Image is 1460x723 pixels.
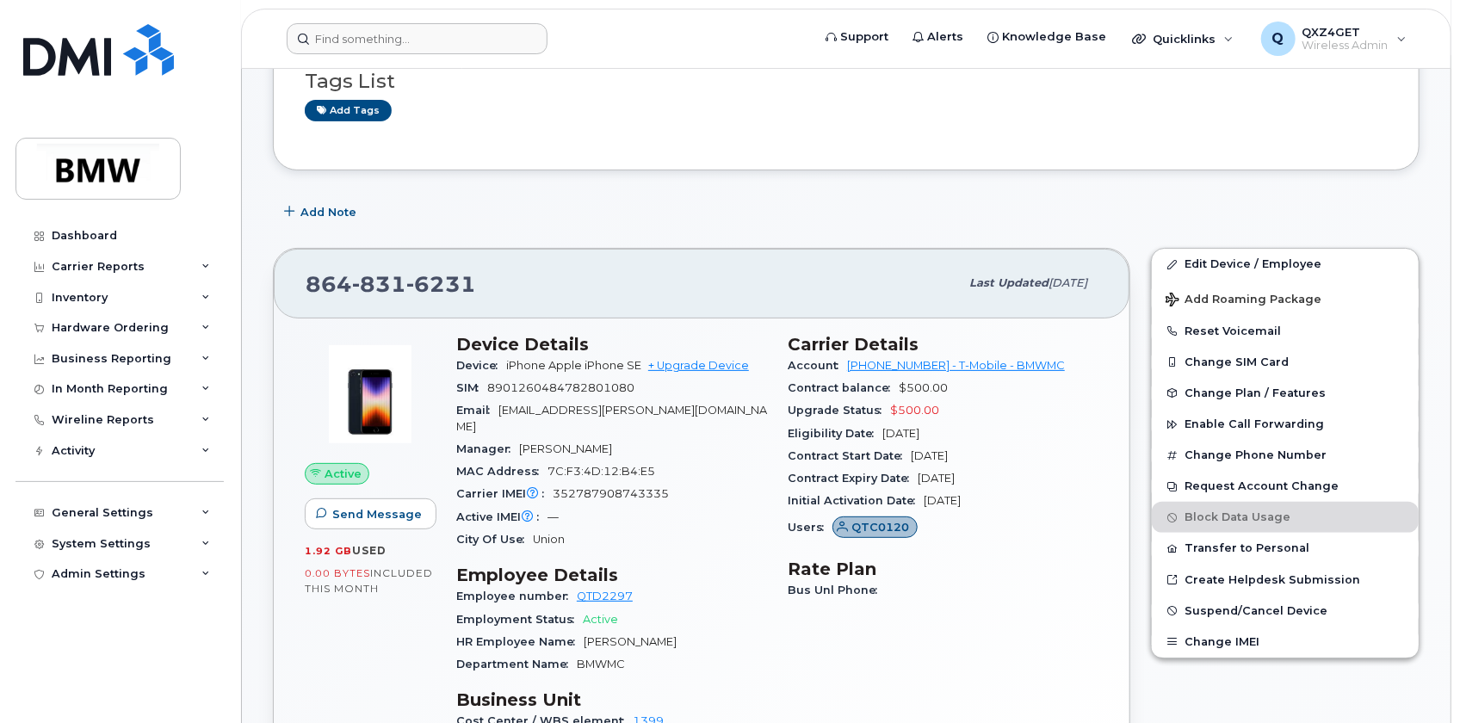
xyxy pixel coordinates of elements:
span: [PERSON_NAME] [519,442,612,455]
span: Department Name [456,658,577,670]
button: Block Data Usage [1152,502,1419,533]
span: Support [840,28,888,46]
span: [DATE] [1049,276,1087,289]
span: Carrier IMEI [456,487,553,500]
span: Suspend/Cancel Device [1185,604,1327,617]
span: Employment Status [456,613,583,626]
button: Change IMEI [1152,627,1419,658]
span: $500.00 [890,404,939,417]
span: Add Note [300,204,356,220]
a: [PHONE_NUMBER] - T-Mobile - BMWMC [847,359,1065,372]
button: Suspend/Cancel Device [1152,596,1419,627]
span: 1.92 GB [305,545,352,557]
span: Change Plan / Features [1185,386,1326,399]
span: Wireless Admin [1302,39,1389,53]
span: Knowledge Base [1002,28,1106,46]
span: Alerts [927,28,963,46]
span: City Of Use [456,533,533,546]
h3: Employee Details [456,565,767,585]
input: Find something... [287,23,547,54]
span: Account [788,359,847,372]
h3: Business Unit [456,689,767,710]
span: QXZ4GET [1302,25,1389,39]
a: Support [814,20,900,54]
span: Q [1272,28,1284,49]
span: Last updated [969,276,1049,289]
a: QTC0120 [832,521,918,534]
a: Add tags [305,100,392,121]
span: Contract balance [788,381,899,394]
div: QXZ4GET [1249,22,1419,56]
a: Edit Device / Employee [1152,249,1419,280]
span: SIM [456,381,487,394]
img: image20231002-3703462-10zne2t.jpeg [319,343,422,446]
span: Union [533,533,565,546]
span: Quicklinks [1153,32,1216,46]
button: Reset Voicemail [1152,316,1419,347]
a: Knowledge Base [975,20,1118,54]
span: 6231 [406,271,476,297]
span: [DATE] [924,494,961,507]
span: $500.00 [899,381,948,394]
span: [DATE] [882,427,919,440]
iframe: Messenger Launcher [1385,648,1447,710]
h3: Device Details [456,334,767,355]
a: Alerts [900,20,975,54]
span: BMWMC [577,658,625,670]
span: Bus Unl Phone [788,584,886,596]
h3: Rate Plan [788,559,1098,579]
span: Send Message [332,506,422,522]
span: Device [456,359,506,372]
button: Enable Call Forwarding [1152,409,1419,440]
span: 7C:F3:4D:12:B4:E5 [547,465,655,478]
span: Contract Start Date [788,449,911,462]
span: — [547,510,559,523]
span: Eligibility Date [788,427,882,440]
span: used [352,544,387,557]
span: Upgrade Status [788,404,890,417]
span: [PERSON_NAME] [584,635,677,648]
button: Change SIM Card [1152,347,1419,378]
span: Add Roaming Package [1166,293,1321,309]
span: Active [583,613,618,626]
span: Initial Activation Date [788,494,924,507]
h3: Tags List [305,71,1388,92]
button: Change Plan / Features [1152,378,1419,409]
a: + Upgrade Device [648,359,749,372]
span: HR Employee Name [456,635,584,648]
span: Employee number [456,590,577,602]
h3: Carrier Details [788,334,1098,355]
button: Send Message [305,498,436,529]
span: [EMAIL_ADDRESS][PERSON_NAME][DOMAIN_NAME] [456,404,767,432]
span: iPhone Apple iPhone SE [506,359,641,372]
span: [DATE] [918,472,955,485]
span: MAC Address [456,465,547,478]
button: Add Note [273,196,371,227]
span: Active [325,466,362,482]
div: Quicklinks [1120,22,1246,56]
button: Add Roaming Package [1152,281,1419,316]
span: included this month [305,566,433,595]
a: QTD2297 [577,590,633,602]
span: 831 [352,271,406,297]
span: 864 [306,271,476,297]
span: 0.00 Bytes [305,567,370,579]
span: Users [788,521,832,534]
span: 352787908743335 [553,487,669,500]
span: 8901260484782801080 [487,381,634,394]
span: Email [456,404,498,417]
span: Enable Call Forwarding [1185,418,1324,431]
a: Create Helpdesk Submission [1152,565,1419,596]
span: QTC0120 [852,519,910,535]
span: [DATE] [911,449,948,462]
button: Request Account Change [1152,471,1419,502]
span: Active IMEI [456,510,547,523]
span: Manager [456,442,519,455]
button: Change Phone Number [1152,440,1419,471]
button: Transfer to Personal [1152,533,1419,564]
span: Contract Expiry Date [788,472,918,485]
